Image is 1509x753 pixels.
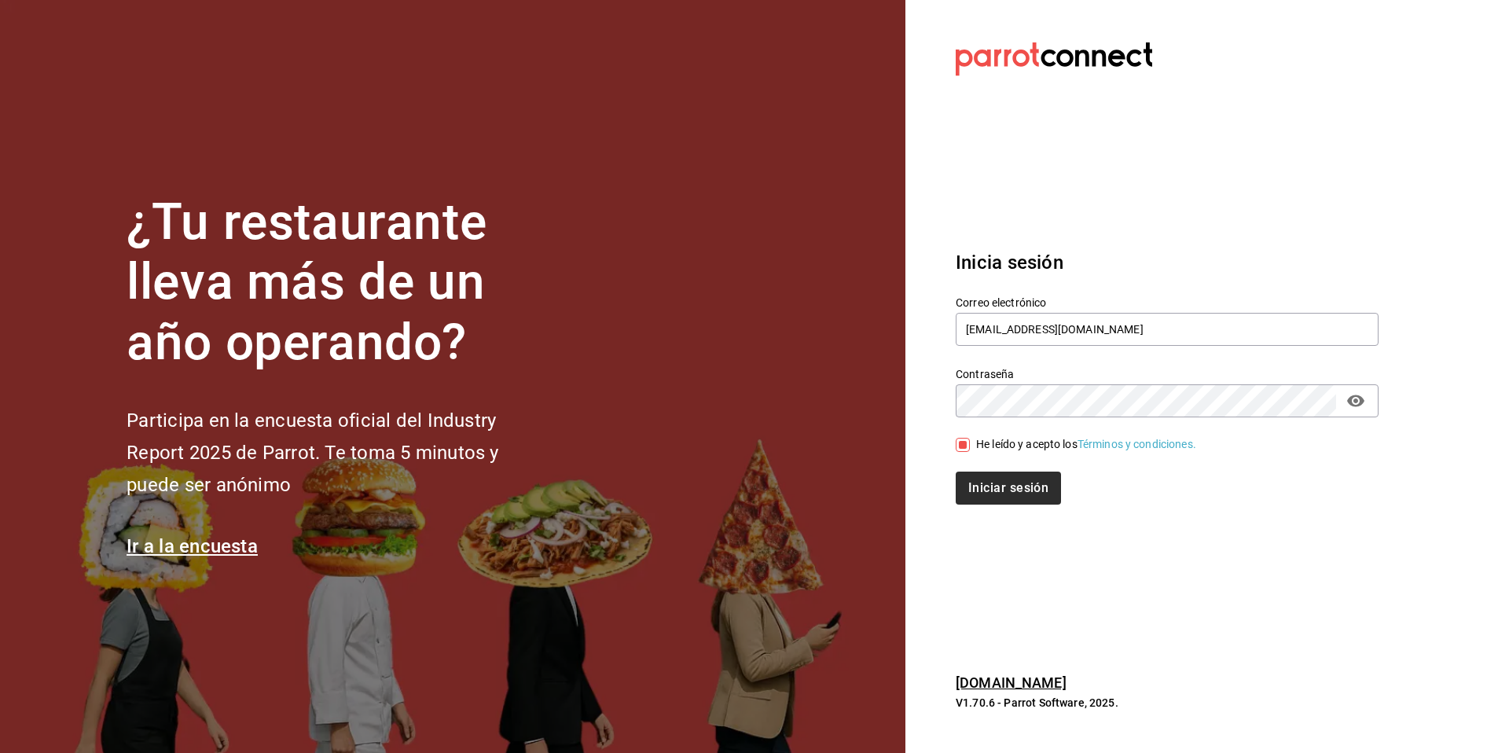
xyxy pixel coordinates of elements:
label: Contraseña [956,368,1379,379]
h2: Participa en la encuesta oficial del Industry Report 2025 de Parrot. Te toma 5 minutos y puede se... [127,405,551,501]
button: passwordField [1342,388,1369,414]
input: Ingresa tu correo electrónico [956,313,1379,346]
div: He leído y acepto los [976,436,1196,453]
button: Iniciar sesión [956,472,1061,505]
label: Correo electrónico [956,296,1379,307]
h1: ¿Tu restaurante lleva más de un año operando? [127,193,551,373]
p: V1.70.6 - Parrot Software, 2025. [956,695,1379,711]
a: [DOMAIN_NAME] [956,674,1067,691]
a: Términos y condiciones. [1078,438,1196,450]
h3: Inicia sesión [956,248,1379,277]
a: Ir a la encuesta [127,535,258,557]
